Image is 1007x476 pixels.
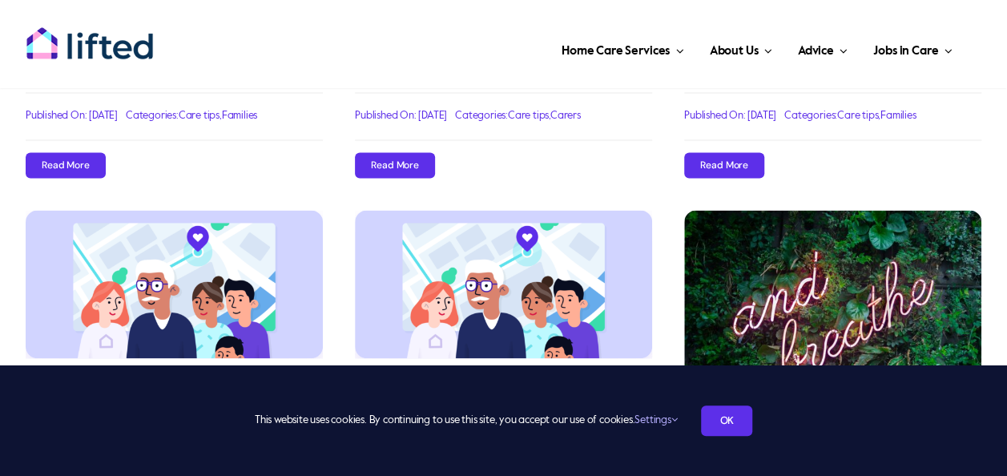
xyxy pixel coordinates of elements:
[634,415,677,426] a: Settings
[255,408,677,434] span: This website uses cookies. By continuing to use this site, you accept our use of cookies.
[355,215,652,231] a: Why does dementia make you feel fearful and anxious?
[704,24,776,72] a: About Us
[684,152,764,178] a: Read More
[873,38,938,64] span: Jobs in Care
[355,152,435,178] a: Read More
[684,111,776,121] span: Published On: [DATE]
[26,152,106,178] a: Read More
[798,38,834,64] span: Advice
[508,111,549,121] a: Care tips
[684,215,981,231] a: Looking after yourself when you’re a dementia carer
[837,111,878,121] a: Care tips
[880,111,916,121] a: Families
[179,111,220,121] a: Care tips
[550,111,581,121] a: Carers
[784,111,916,121] span: Categories: ,
[355,111,447,121] span: Published On: [DATE]
[26,215,323,231] a: How does dementia affect mobility?
[371,159,419,171] span: Read More
[188,24,957,72] nav: Main Menu
[222,111,257,121] a: Families
[455,111,581,121] span: Categories: ,
[700,159,748,171] span: Read More
[42,159,90,171] span: Read More
[709,38,758,64] span: About Us
[557,24,689,72] a: Home Care Services
[26,26,154,42] a: lifted-logo
[793,24,852,72] a: Advice
[868,24,957,72] a: Jobs in Care
[701,405,752,436] a: OK
[126,111,257,121] span: Categories: ,
[562,38,670,64] span: Home Care Services
[26,111,118,121] span: Published On: [DATE]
